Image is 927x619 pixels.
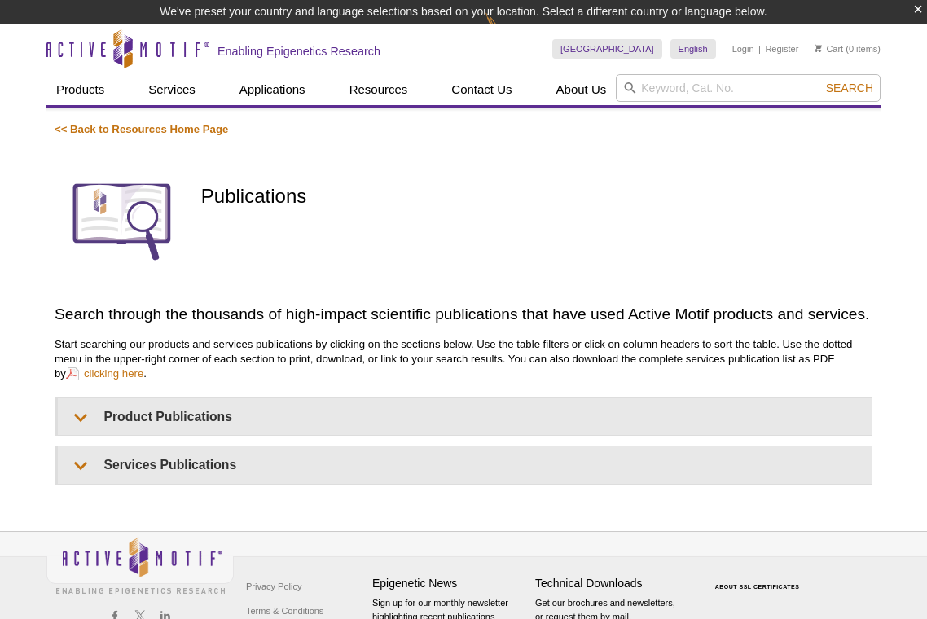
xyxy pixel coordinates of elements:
[138,74,205,105] a: Services
[242,574,305,599] a: Privacy Policy
[217,44,380,59] h2: Enabling Epigenetics Research
[58,446,872,483] summary: Services Publications
[552,39,662,59] a: [GEOGRAPHIC_DATA]
[670,39,716,59] a: English
[616,74,881,102] input: Keyword, Cat. No.
[485,12,529,50] img: Change Here
[732,43,754,55] a: Login
[46,532,234,598] img: Active Motif,
[55,337,872,381] p: Start searching our products and services publications by clicking on the sections below. Use the...
[66,366,143,381] a: clicking here
[547,74,617,105] a: About Us
[372,577,527,590] h4: Epigenetic News
[55,123,228,135] a: << Back to Resources Home Page
[340,74,418,105] a: Resources
[46,74,114,105] a: Products
[230,74,315,105] a: Applications
[58,398,872,435] summary: Product Publications
[815,44,822,52] img: Your Cart
[535,577,690,590] h4: Technical Downloads
[715,584,800,590] a: ABOUT SSL CERTIFICATES
[815,43,843,55] a: Cart
[815,39,881,59] li: (0 items)
[698,560,820,596] table: Click to Verify - This site chose Symantec SSL for secure e-commerce and confidential communicati...
[55,303,872,325] h2: Search through the thousands of high-impact scientific publications that have used Active Motif p...
[765,43,798,55] a: Register
[821,81,878,95] button: Search
[758,39,761,59] li: |
[201,186,872,209] h1: Publications
[55,153,189,288] img: Publications
[826,81,873,94] span: Search
[442,74,521,105] a: Contact Us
